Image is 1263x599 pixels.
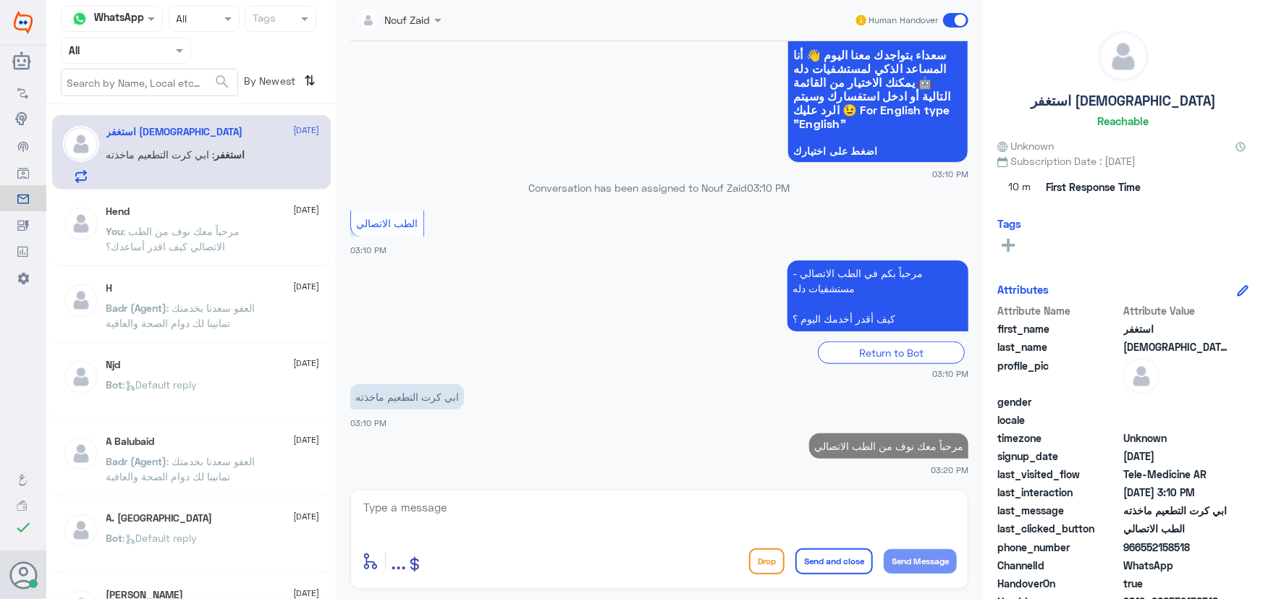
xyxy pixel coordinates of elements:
span: By Newest [238,69,299,98]
img: defaultAdmin.png [63,205,99,242]
span: signup_date [997,449,1120,464]
span: 10 m [997,174,1041,200]
img: defaultAdmin.png [63,436,99,472]
span: Unknown [1123,430,1228,446]
span: Subscription Date : [DATE] [997,153,1249,169]
span: null [1123,412,1228,428]
span: 03:10 PM [932,168,968,180]
span: Badr (Agent) [106,455,167,467]
img: defaultAdmin.png [1099,32,1148,81]
span: : Default reply [123,378,198,391]
span: Attribute Name [997,303,1120,318]
span: Badr (Agent) [106,302,167,314]
h5: H [106,282,113,294]
img: defaultAdmin.png [63,512,99,548]
span: 03:10 PM [932,368,968,380]
span: Human Handover [869,14,938,27]
span: ChannelId [997,558,1120,573]
span: الطب الاتصالي [1123,521,1228,536]
h6: Tags [997,217,1021,230]
img: defaultAdmin.png [63,359,99,395]
span: [DATE] [294,510,320,523]
span: [DATE] [294,124,320,137]
span: You [106,225,124,237]
span: 03:10 PM [350,245,386,255]
span: Bot [106,378,123,391]
h6: Attributes [997,283,1049,296]
span: null [1123,394,1228,409]
span: 966552158518 [1123,540,1228,555]
span: last_message [997,503,1120,518]
span: 03:10 PM [350,418,386,428]
span: last_name [997,339,1120,354]
img: defaultAdmin.png [63,282,99,318]
img: whatsapp.png [69,8,90,30]
button: Send and close [795,548,873,574]
span: الطب الاتصالي [357,217,418,229]
span: Tele-Medicine AR [1123,467,1228,482]
div: Return to Bot [818,341,965,364]
span: [DATE] [294,357,320,370]
span: last_clicked_button [997,521,1120,536]
span: : ابي كرت التطعيم ماخذته [106,148,215,161]
span: phone_number [997,540,1120,555]
span: : مرحباً معك نوف من الطب الاتصالي كيف اقدر أساعدك؟ [106,225,240,252]
span: 2025-09-04T12:10:39.383Z [1123,485,1228,500]
span: search [214,73,231,90]
span: locale [997,412,1120,428]
h5: Njd [106,359,121,371]
span: 2025-09-04T12:09:59.936Z [1123,449,1228,464]
p: Conversation has been assigned to Nouf Zaid [350,180,968,195]
i: check [14,519,32,536]
span: last_interaction [997,485,1120,500]
button: Drop [749,548,785,574]
span: [DATE] [294,433,320,446]
span: : العفو سعدنا بخدمتك تمانينا لك دوام الصحة والعافية [106,455,255,483]
div: Tags [250,10,276,29]
span: gender [997,394,1120,409]
i: ⇅ [305,69,316,93]
span: سعداء بتواجدك معنا اليوم 👋 أنا المساعد الذكي لمستشفيات دله 🤖 يمكنك الاختيار من القائمة التالية أو... [793,48,963,130]
span: First Response Time [1046,179,1141,195]
h5: استغفر [DEMOGRAPHIC_DATA] [1031,93,1216,109]
span: Attribute Value [1123,303,1228,318]
span: 2 [1123,558,1228,573]
span: [DATE] [294,280,320,293]
button: Avatar [9,561,37,589]
span: Bot [106,532,123,544]
button: ... [391,545,406,577]
span: ... [391,548,406,574]
h5: A Balubaid [106,436,155,448]
span: first_name [997,321,1120,336]
span: true [1123,576,1228,591]
span: استغفر [1123,321,1228,336]
img: defaultAdmin.png [1123,358,1159,394]
h6: Reachable [1097,114,1149,127]
span: 03:10 PM [748,182,790,194]
h5: Hend [106,205,130,218]
h5: A. Turki [106,512,213,524]
span: profile_pic [997,358,1120,391]
h5: استغفر الله [106,126,243,138]
span: last_visited_flow [997,467,1120,482]
span: الله [1123,339,1228,354]
p: 4/9/2025, 3:20 PM [809,433,968,459]
span: HandoverOn [997,576,1120,591]
img: defaultAdmin.png [63,126,99,162]
input: Search by Name, Local etc… [62,69,237,95]
span: timezone [997,430,1120,446]
span: ابي كرت التطعيم ماخذته [1123,503,1228,518]
span: : العفو سعدنا بخدمتك تمانينا لك دوام الصحة والعافية [106,302,255,329]
span: اضغط على اختيارك [793,145,963,157]
p: 4/9/2025, 3:10 PM [350,384,464,409]
span: Unknown [997,138,1054,153]
button: Send Message [884,549,957,574]
img: Widebot Logo [14,11,33,34]
button: search [214,70,231,94]
span: : Default reply [123,532,198,544]
p: 4/9/2025, 3:10 PM [787,260,968,331]
span: [DATE] [294,203,320,216]
span: استغفر [215,148,245,161]
span: 03:20 PM [931,464,968,476]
